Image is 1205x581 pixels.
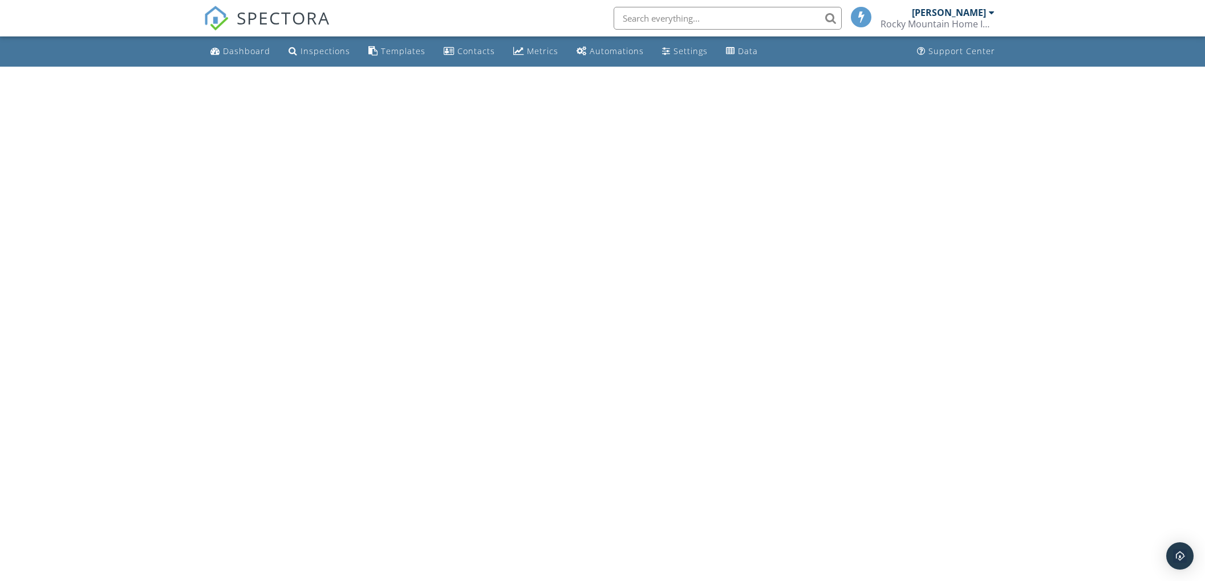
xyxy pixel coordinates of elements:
a: Inspections [284,41,355,62]
img: The Best Home Inspection Software - Spectora [204,6,229,31]
div: Open Intercom Messenger [1166,542,1194,570]
a: Data [721,41,762,62]
a: Templates [364,41,430,62]
div: Dashboard [223,46,270,56]
div: Inspections [301,46,350,56]
div: Templates [381,46,425,56]
a: Dashboard [206,41,275,62]
a: SPECTORA [204,15,330,39]
input: Search everything... [614,7,842,30]
div: Rocky Mountain Home Inspections Ltd. [881,18,995,30]
div: Data [738,46,758,56]
a: Metrics [509,41,563,62]
a: Support Center [912,41,1000,62]
div: Settings [673,46,708,56]
a: Settings [658,41,712,62]
span: SPECTORA [237,6,330,30]
div: Contacts [457,46,495,56]
div: Support Center [928,46,995,56]
div: Metrics [527,46,558,56]
a: Contacts [439,41,500,62]
div: Automations [590,46,644,56]
div: [PERSON_NAME] [912,7,986,18]
a: Automations (Basic) [572,41,648,62]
